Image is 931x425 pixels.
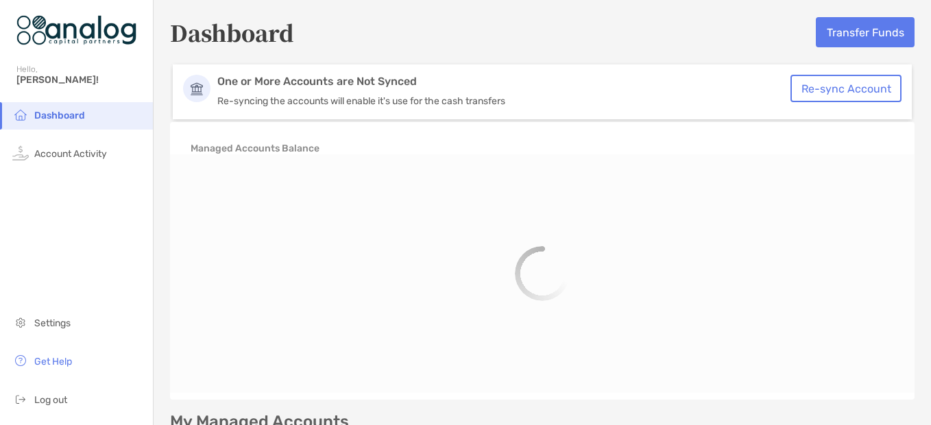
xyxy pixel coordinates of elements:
[191,143,319,154] h4: Managed Accounts Balance
[790,75,902,102] button: Re-sync Account
[16,5,136,55] img: Zoe Logo
[12,145,29,161] img: activity icon
[12,314,29,330] img: settings icon
[34,356,72,367] span: Get Help
[12,106,29,123] img: household icon
[217,95,799,107] p: Re-syncing the accounts will enable it's use for the cash transfers
[16,74,145,86] span: [PERSON_NAME]!
[170,16,294,48] h5: Dashboard
[34,110,85,121] span: Dashboard
[217,75,799,88] p: One or More Accounts are Not Synced
[816,17,915,47] button: Transfer Funds
[34,148,107,160] span: Account Activity
[34,317,71,329] span: Settings
[34,394,67,406] span: Log out
[183,75,210,102] img: Account Icon
[12,352,29,369] img: get-help icon
[12,391,29,407] img: logout icon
